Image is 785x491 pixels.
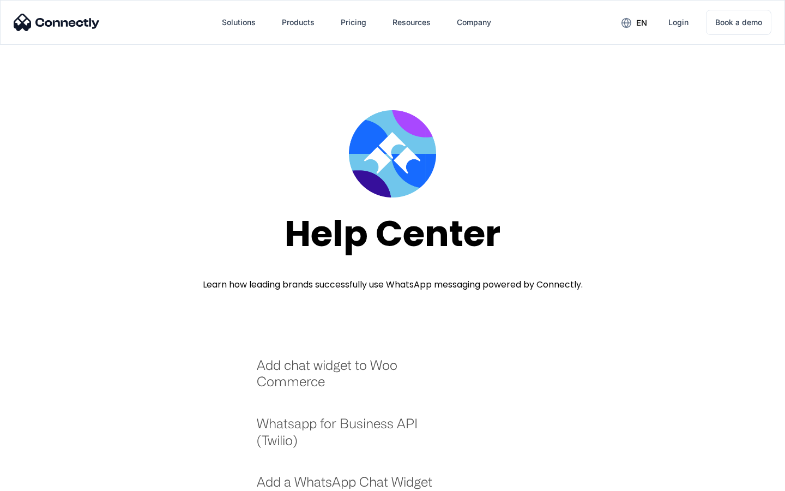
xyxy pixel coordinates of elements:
[392,15,431,30] div: Resources
[222,15,256,30] div: Solutions
[660,9,697,35] a: Login
[203,278,583,291] div: Learn how leading brands successfully use WhatsApp messaging powered by Connectly.
[332,9,375,35] a: Pricing
[11,472,65,487] aside: Language selected: English
[457,15,491,30] div: Company
[14,14,100,31] img: Connectly Logo
[706,10,771,35] a: Book a demo
[22,472,65,487] ul: Language list
[282,15,315,30] div: Products
[636,15,647,31] div: en
[257,357,447,401] a: Add chat widget to Woo Commerce
[257,415,447,459] a: Whatsapp for Business API (Twilio)
[668,15,689,30] div: Login
[341,15,366,30] div: Pricing
[285,214,500,254] div: Help Center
